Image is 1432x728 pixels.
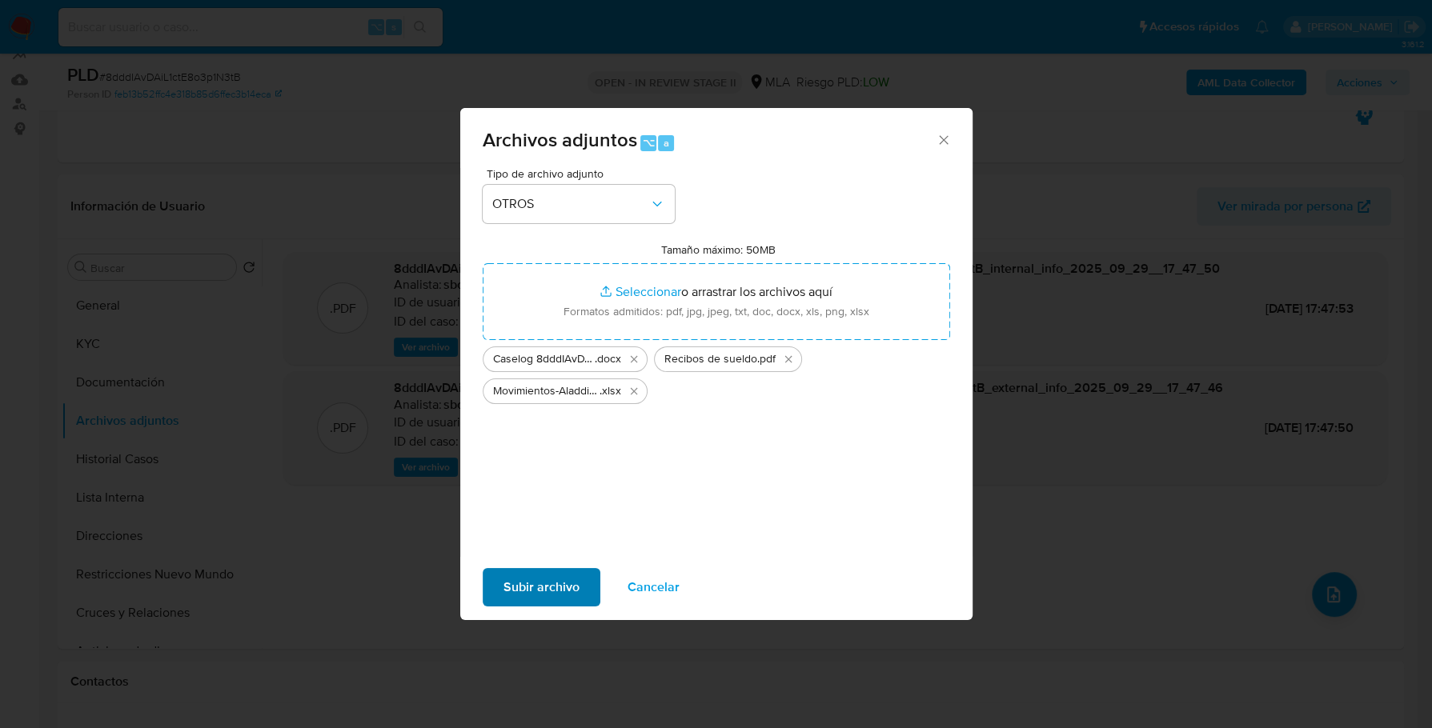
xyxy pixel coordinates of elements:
button: Eliminar Caselog 8dddIAvDAiL1ctE8o3p1N3tB_2025_09_17_20_13_31.docx [624,350,644,369]
span: Archivos adjuntos [483,126,637,154]
button: Cerrar [936,132,950,146]
span: a [664,135,669,150]
span: Subir archivo [503,570,580,605]
span: OTROS [492,196,649,212]
label: Tamaño máximo: 50MB [661,242,776,257]
button: Eliminar Movimientos-Aladdin - Juan Miceli.xlsx [624,382,644,401]
span: Recibos de sueldo [664,351,757,367]
span: .xlsx [600,383,621,399]
button: Cancelar [607,568,700,606]
span: .pdf [757,351,776,367]
button: OTROS [483,185,675,223]
span: .docx [595,351,621,367]
button: Subir archivo [483,568,600,606]
button: Eliminar Recibos de sueldo.pdf [779,350,798,369]
span: Cancelar [628,570,680,605]
ul: Archivos seleccionados [483,340,950,404]
span: ⌥ [643,135,655,150]
span: Tipo de archivo adjunto [487,168,679,179]
span: Caselog 8dddIAvDAiL1ctE8o3p1N3tB_2025_09_17_20_13_31 [493,351,595,367]
span: Movimientos-Aladdin - [PERSON_NAME] [493,383,600,399]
